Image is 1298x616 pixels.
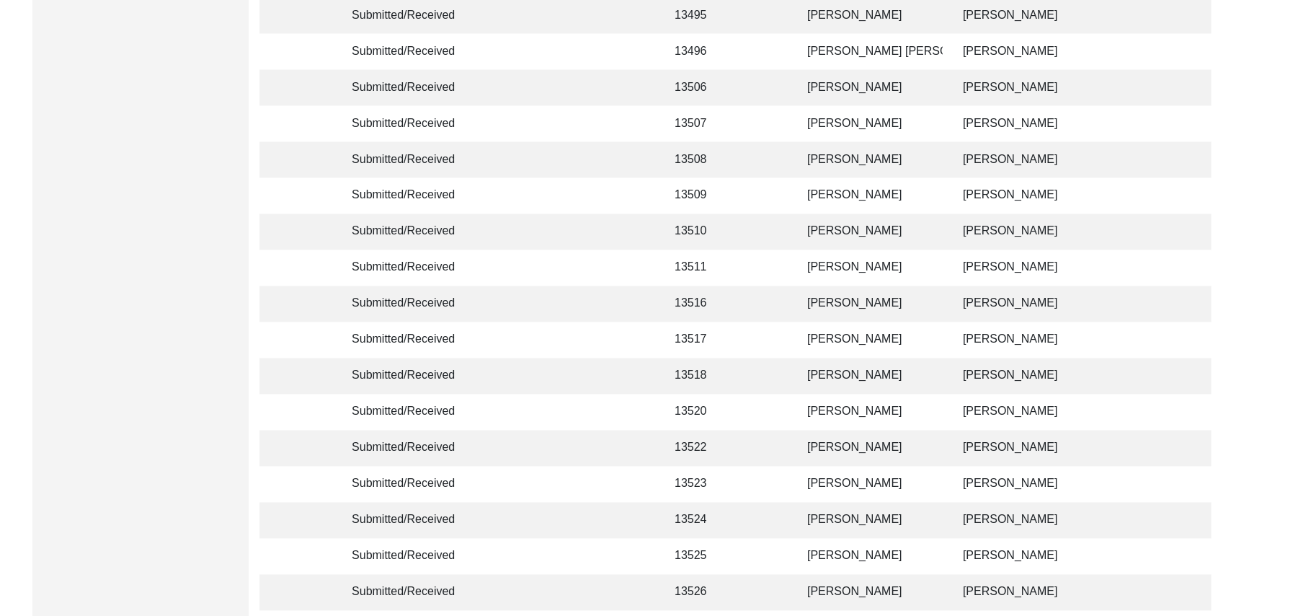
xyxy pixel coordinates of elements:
[799,250,943,286] td: [PERSON_NAME]
[666,34,731,70] td: 13496
[799,503,943,539] td: [PERSON_NAME]
[799,539,943,575] td: [PERSON_NAME]
[666,214,731,250] td: 13510
[954,431,1206,467] td: [PERSON_NAME]
[799,70,943,106] td: [PERSON_NAME]
[343,503,473,539] td: Submitted/Received
[666,503,731,539] td: 13524
[343,106,473,142] td: Submitted/Received
[343,395,473,431] td: Submitted/Received
[799,358,943,395] td: [PERSON_NAME]
[954,539,1206,575] td: [PERSON_NAME]
[666,286,731,322] td: 13516
[954,34,1206,70] td: [PERSON_NAME]
[666,178,731,214] td: 13509
[799,431,943,467] td: [PERSON_NAME]
[954,214,1206,250] td: [PERSON_NAME]
[954,503,1206,539] td: [PERSON_NAME]
[799,214,943,250] td: [PERSON_NAME]
[343,539,473,575] td: Submitted/Received
[799,467,943,503] td: [PERSON_NAME]
[343,358,473,395] td: Submitted/Received
[343,178,473,214] td: Submitted/Received
[666,250,731,286] td: 13511
[799,395,943,431] td: [PERSON_NAME]
[954,575,1206,611] td: [PERSON_NAME]
[954,467,1206,503] td: [PERSON_NAME]
[954,358,1206,395] td: [PERSON_NAME]
[954,250,1206,286] td: [PERSON_NAME]
[954,178,1206,214] td: [PERSON_NAME]
[666,322,731,358] td: 13517
[799,178,943,214] td: [PERSON_NAME]
[954,286,1206,322] td: [PERSON_NAME]
[666,575,731,611] td: 13526
[799,575,943,611] td: [PERSON_NAME]
[666,431,731,467] td: 13522
[666,395,731,431] td: 13520
[954,106,1206,142] td: [PERSON_NAME]
[343,214,473,250] td: Submitted/Received
[799,34,943,70] td: [PERSON_NAME] [PERSON_NAME]
[799,142,943,178] td: [PERSON_NAME]
[799,106,943,142] td: [PERSON_NAME]
[343,575,473,611] td: Submitted/Received
[666,70,731,106] td: 13506
[799,286,943,322] td: [PERSON_NAME]
[666,106,731,142] td: 13507
[799,322,943,358] td: [PERSON_NAME]
[954,70,1206,106] td: [PERSON_NAME]
[343,286,473,322] td: Submitted/Received
[954,322,1206,358] td: [PERSON_NAME]
[666,539,731,575] td: 13525
[343,467,473,503] td: Submitted/Received
[343,250,473,286] td: Submitted/Received
[666,358,731,395] td: 13518
[343,34,473,70] td: Submitted/Received
[343,431,473,467] td: Submitted/Received
[343,142,473,178] td: Submitted/Received
[343,70,473,106] td: Submitted/Received
[954,395,1206,431] td: [PERSON_NAME]
[666,467,731,503] td: 13523
[343,322,473,358] td: Submitted/Received
[954,142,1206,178] td: [PERSON_NAME]
[666,142,731,178] td: 13508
